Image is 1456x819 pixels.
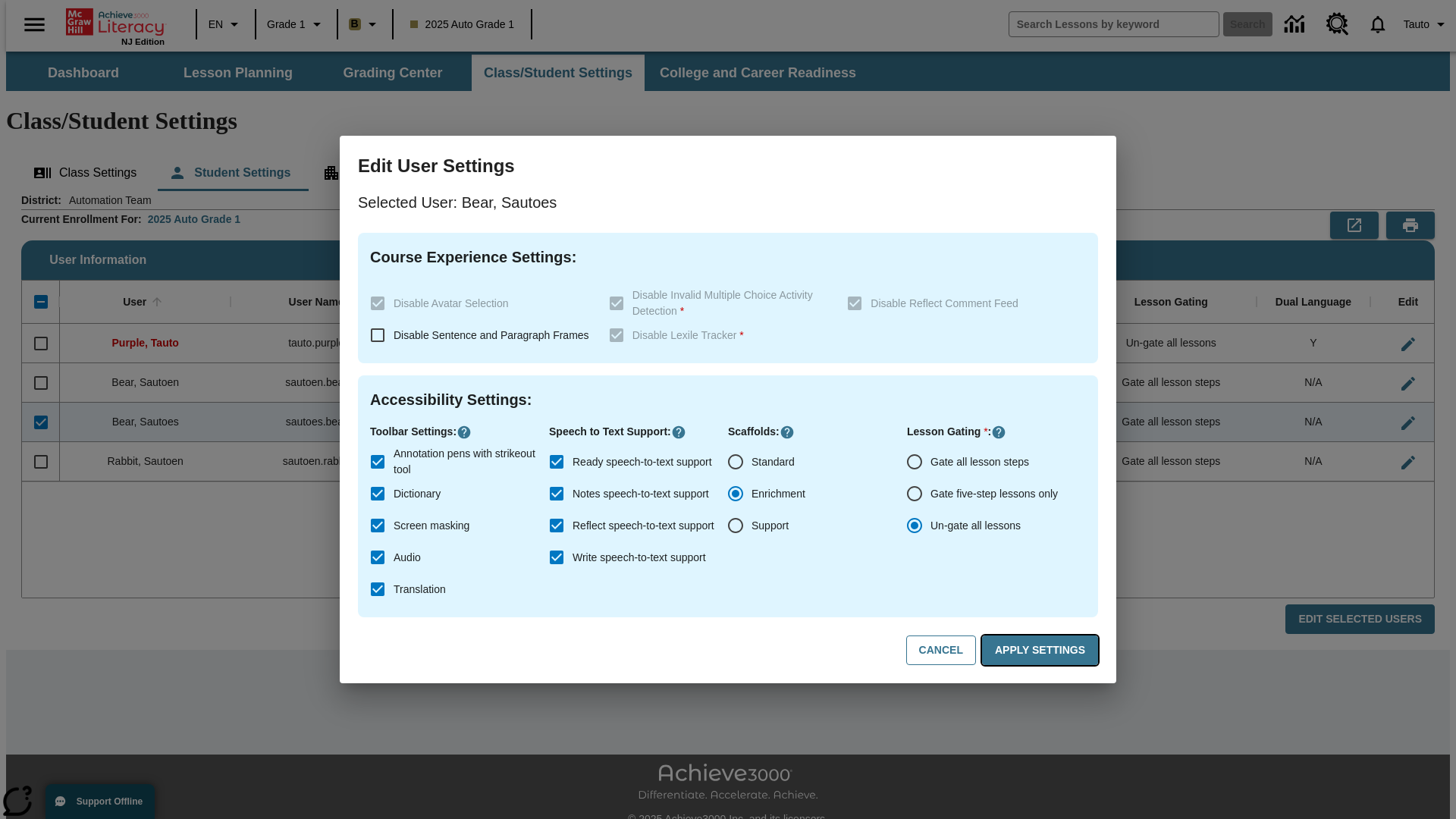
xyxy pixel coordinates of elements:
[573,454,712,470] span: Ready speech-to-text support
[991,425,1006,440] button: Click here to know more about
[394,329,589,341] span: Disable Sentence and Paragraph Frames
[394,486,441,502] span: Dictionary
[728,424,907,440] p: Scaffolds :
[573,550,706,566] span: Write speech-to-text support
[930,454,1029,470] span: Gate all lesson steps
[752,486,805,502] span: Enrichment
[549,424,728,440] p: Speech to Text Support :
[457,425,472,440] button: Click here to know more about
[780,425,795,440] button: Click here to know more about
[632,289,813,317] span: Disable Invalid Multiple Choice Activity Detection
[671,425,686,440] button: Click here to know more about
[394,518,469,534] span: Screen masking
[752,454,795,470] span: Standard
[907,424,1086,440] p: Lesson Gating :
[930,518,1021,534] span: Un-gate all lessons
[394,446,537,478] span: Annotation pens with strikeout tool
[394,297,509,309] span: Disable Avatar Selection
[573,518,714,534] span: Reflect speech-to-text support
[362,287,597,319] label: These settings are specific to individual classes. To see these settings or make changes, please ...
[752,518,789,534] span: Support
[370,245,1086,269] h4: Course Experience Settings :
[871,297,1018,309] span: Disable Reflect Comment Feed
[839,287,1074,319] label: These settings are specific to individual classes. To see these settings or make changes, please ...
[982,635,1098,665] button: Apply Settings
[906,635,976,665] button: Cancel
[370,388,1086,412] h4: Accessibility Settings :
[930,486,1058,502] span: Gate five-step lessons only
[394,582,446,598] span: Translation
[394,550,421,566] span: Audio
[632,329,744,341] span: Disable Lexile Tracker
[358,154,1098,178] h3: Edit User Settings
[601,319,836,351] label: These settings are specific to individual classes. To see these settings or make changes, please ...
[358,190,1098,215] p: Selected User: Bear, Sautoes
[601,287,836,319] label: These settings are specific to individual classes. To see these settings or make changes, please ...
[573,486,709,502] span: Notes speech-to-text support
[370,424,549,440] p: Toolbar Settings :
